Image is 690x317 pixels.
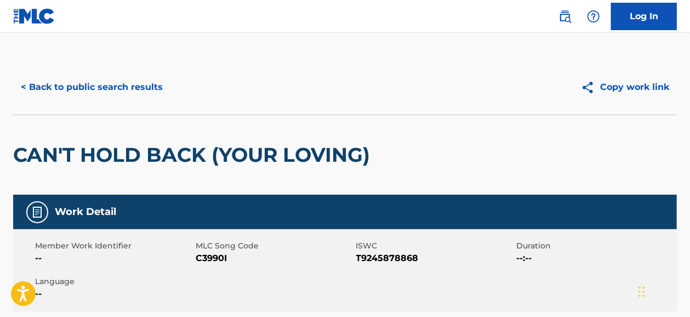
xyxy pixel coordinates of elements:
button: Copy work link [573,73,677,101]
img: MLC Logo [13,8,55,24]
div: Help [583,5,605,27]
span: Duration [516,240,674,252]
img: help [587,10,600,23]
h2: CAN'T HOLD BACK (YOUR LOVING) [13,143,375,167]
a: Log In [611,3,677,30]
span: -- [35,252,193,265]
img: search [558,10,572,23]
a: Public Search [554,5,576,27]
span: Member Work Identifier [35,240,193,252]
span: T9245878868 [356,252,514,265]
iframe: Chat Widget [635,264,690,317]
span: MLC Song Code [196,240,353,252]
span: -- [35,287,193,301]
span: --:-- [516,252,674,265]
img: Work Detail [31,206,44,219]
span: ISWC [356,240,514,252]
img: Copy work link [581,81,600,94]
div: Drag [638,275,645,308]
button: < Back to public search results [13,73,170,101]
span: Language [35,276,193,287]
span: C3990I [196,252,353,265]
h5: Work Detail [55,206,116,218]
